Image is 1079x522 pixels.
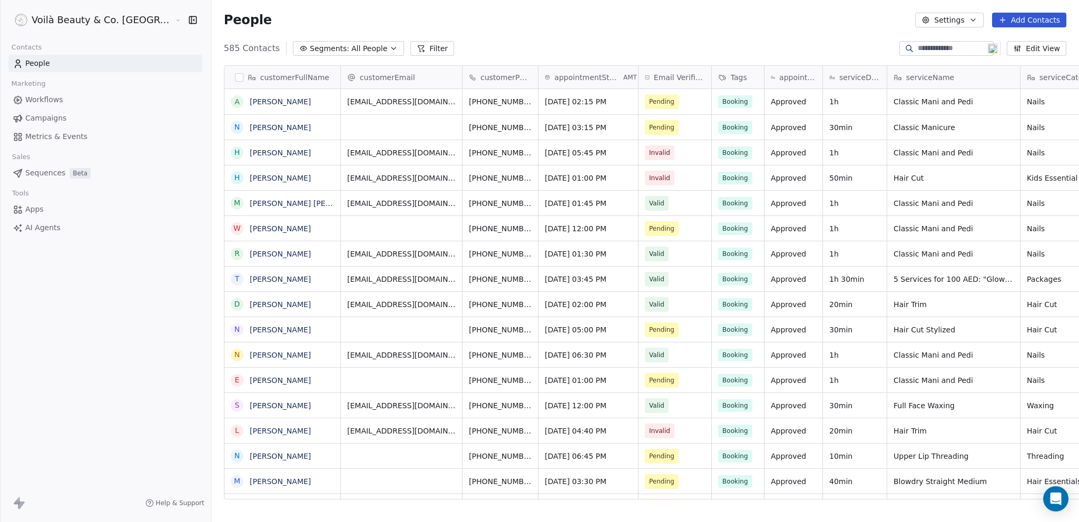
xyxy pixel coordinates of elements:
span: [DATE] 02:15 PM [545,96,632,107]
span: Classic Mani and Pedi [894,350,1014,360]
span: [EMAIL_ADDRESS][DOMAIN_NAME] [347,299,456,310]
span: Approved [771,476,816,487]
span: 1h 30min [829,274,880,284]
span: 30min [829,122,880,133]
span: Voilà Beauty & Co. [GEOGRAPHIC_DATA] [32,13,172,27]
span: 5 Services for 100 AED: "Glow Five" [894,274,1014,284]
span: Booking [718,374,752,387]
span: 1h [829,96,880,107]
a: Help & Support [145,499,204,507]
a: [PERSON_NAME] [250,149,311,157]
span: Beta [70,168,91,179]
span: [EMAIL_ADDRESS][DOMAIN_NAME] [347,173,456,183]
span: Approved [771,451,816,461]
span: Approved [771,324,816,335]
span: [DATE] 06:30 PM [545,350,632,360]
div: customerFullName [224,66,340,88]
span: Sequences [25,168,65,179]
span: [DATE] 02:00 PM [545,299,632,310]
span: [DATE] 03:45 PM [545,274,632,284]
span: 30min [829,324,880,335]
span: Pending [649,476,674,487]
button: Edit View [1007,41,1066,56]
span: customerEmail [360,72,415,83]
span: [PHONE_NUMBER] [469,476,532,487]
span: [PHONE_NUMBER] [469,299,532,310]
div: Tags [712,66,764,88]
span: Tags [731,72,747,83]
span: serviceDuration [839,72,880,83]
div: E [234,375,239,386]
span: Booking [718,425,752,437]
a: [PERSON_NAME] [250,300,311,309]
span: Approved [771,426,816,436]
span: [PHONE_NUMBER] [469,375,532,386]
span: Invalid [649,426,670,436]
span: 1h [829,375,880,386]
span: Invalid [649,147,670,158]
a: Campaigns [8,110,202,127]
span: [PHONE_NUMBER] [469,198,532,209]
span: [DATE] 03:30 PM [545,476,632,487]
div: H [234,172,240,183]
span: Approved [771,274,816,284]
div: A [234,96,240,107]
span: 1h [829,350,880,360]
span: [PHONE_NUMBER] [469,96,532,107]
span: Booking [718,475,752,488]
span: Help & Support [156,499,204,507]
span: [DATE] 01:00 PM [545,375,632,386]
div: Email Verification Status [639,66,711,88]
span: [EMAIL_ADDRESS][DOMAIN_NAME] [347,198,456,209]
span: Classic Mani and Pedi [894,223,1014,234]
button: Filter [410,41,454,56]
a: Workflows [8,91,202,109]
div: serviceName [887,66,1020,88]
span: Booking [718,121,752,134]
span: Segments: [310,43,349,54]
img: 19.png [988,44,997,53]
span: Classic Mani and Pedi [894,96,1014,107]
span: 1h [829,249,880,259]
span: Pending [649,451,674,461]
span: Approved [771,173,816,183]
span: 1h [829,198,880,209]
div: appointmentStatus [764,66,822,88]
span: Hair Trim [894,426,1014,436]
span: [PHONE_NUMBER] [469,274,532,284]
a: People [8,55,202,72]
div: N [234,450,240,461]
div: S [234,400,239,411]
button: Add Contacts [992,13,1066,27]
span: AI Agents [25,222,61,233]
span: Sales [7,149,35,165]
span: Classic Mani and Pedi [894,198,1014,209]
span: Blowdry Straight Medium [894,476,1014,487]
a: AI Agents [8,219,202,237]
span: 10min [829,451,880,461]
div: N [234,324,240,335]
img: Voila_Beauty_And_Co_Logo.png [15,14,27,26]
span: Workflows [25,94,63,105]
span: [EMAIL_ADDRESS][DOMAIN_NAME] [347,400,456,411]
span: Pending [649,223,674,234]
span: Booking [718,172,752,184]
a: [PERSON_NAME] [250,97,311,106]
span: Classic Mani and Pedi [894,147,1014,158]
span: Approved [771,96,816,107]
span: [PHONE_NUMBER] [469,426,532,436]
span: [PHONE_NUMBER] [469,173,532,183]
div: grid [224,89,341,500]
button: Settings [915,13,983,27]
a: [PERSON_NAME] [250,275,311,283]
span: Tools [7,185,33,201]
div: R [234,248,240,259]
span: [DATE] 12:00 PM [545,400,632,411]
span: Booking [718,248,752,260]
span: [PHONE_NUMBER] [469,400,532,411]
span: serviceName [906,72,954,83]
span: Booking [718,273,752,285]
span: Booking [718,349,752,361]
a: [PERSON_NAME] [250,174,311,182]
span: Valid [649,274,664,284]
